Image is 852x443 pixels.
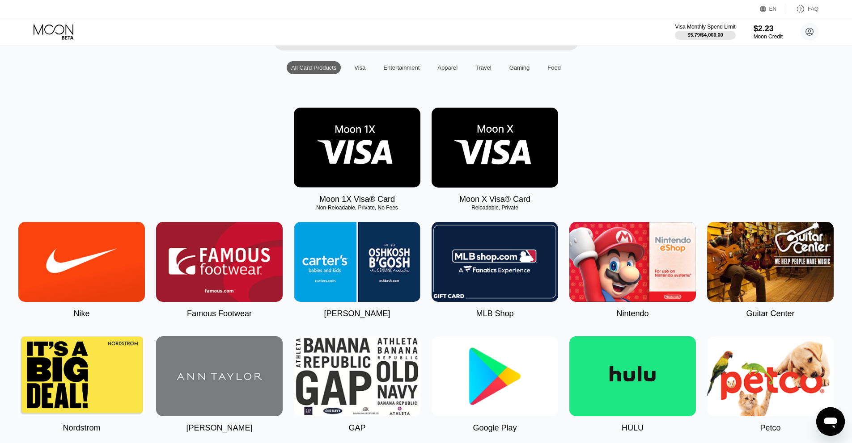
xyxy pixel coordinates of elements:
[354,64,365,71] div: Visa
[433,61,462,74] div: Apparel
[808,6,818,12] div: FAQ
[746,309,794,318] div: Guitar Center
[324,309,390,318] div: [PERSON_NAME]
[754,33,783,40] div: Moon Credit
[350,61,370,74] div: Visa
[287,61,341,74] div: All Card Products
[760,423,780,433] div: Petco
[616,309,649,318] div: Nintendo
[291,64,336,71] div: All Card Products
[475,64,492,71] div: Travel
[509,64,530,71] div: Gaming
[547,64,561,71] div: Food
[319,195,395,204] div: Moon 1X Visa® Card
[543,61,565,74] div: Food
[675,24,735,30] div: Visa Monthly Spend Limit
[473,423,517,433] div: Google Play
[437,64,458,71] div: Apparel
[787,4,818,13] div: FAQ
[471,61,496,74] div: Travel
[432,205,558,211] div: Reloadable, Private
[760,4,787,13] div: EN
[379,61,424,74] div: Entertainment
[294,205,420,211] div: Non-Reloadable, Private, No Fees
[505,61,534,74] div: Gaming
[476,309,513,318] div: MLB Shop
[754,24,783,33] div: $2.23
[348,423,365,433] div: GAP
[675,24,735,40] div: Visa Monthly Spend Limit$5.79/$4,000.00
[186,423,252,433] div: [PERSON_NAME]
[73,309,89,318] div: Nike
[687,32,723,38] div: $5.79 / $4,000.00
[383,64,420,71] div: Entertainment
[622,423,644,433] div: HULU
[816,407,845,436] iframe: Button to launch messaging window
[769,6,777,12] div: EN
[63,423,100,433] div: Nordstrom
[754,24,783,40] div: $2.23Moon Credit
[459,195,530,204] div: Moon X Visa® Card
[187,309,252,318] div: Famous Footwear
